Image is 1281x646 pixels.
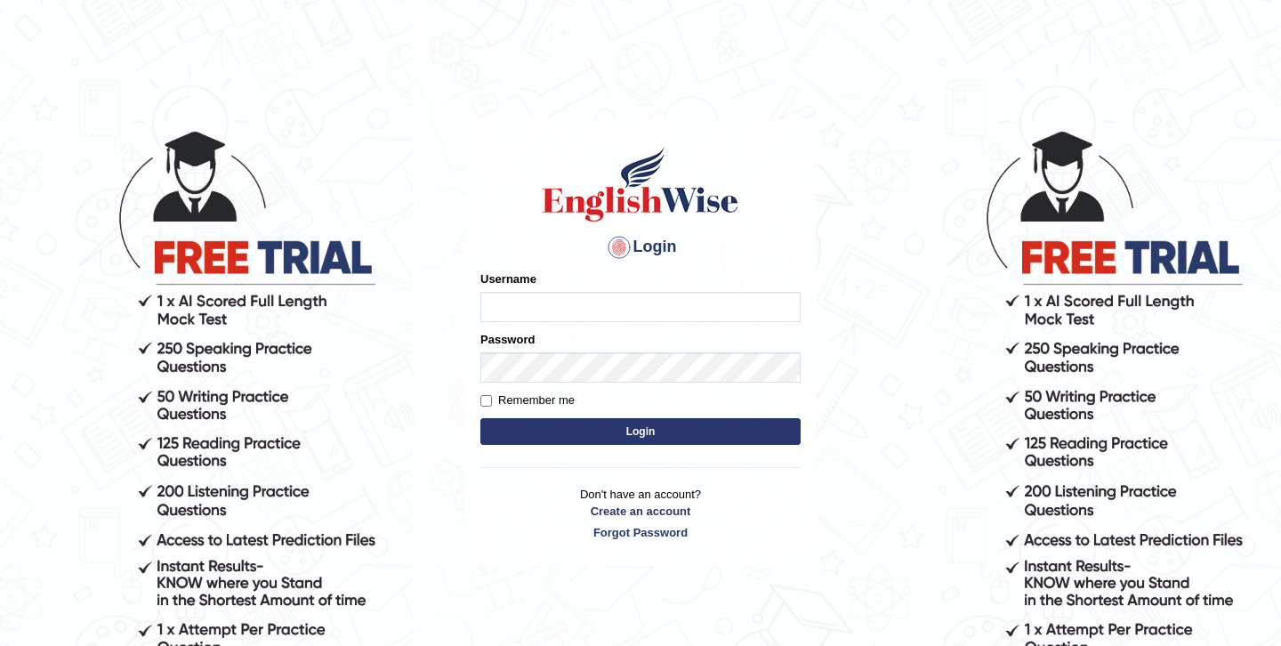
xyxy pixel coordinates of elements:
img: Logo of English Wise sign in for intelligent practice with AI [539,144,742,224]
label: Remember me [480,392,575,409]
p: Don't have an account? [480,486,801,541]
button: Login [480,418,801,445]
label: Username [480,271,536,287]
label: Password [480,331,535,348]
a: Create an account [480,503,801,520]
input: Remember me [480,395,492,407]
h4: Login [480,233,801,262]
a: Forgot Password [480,524,801,541]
